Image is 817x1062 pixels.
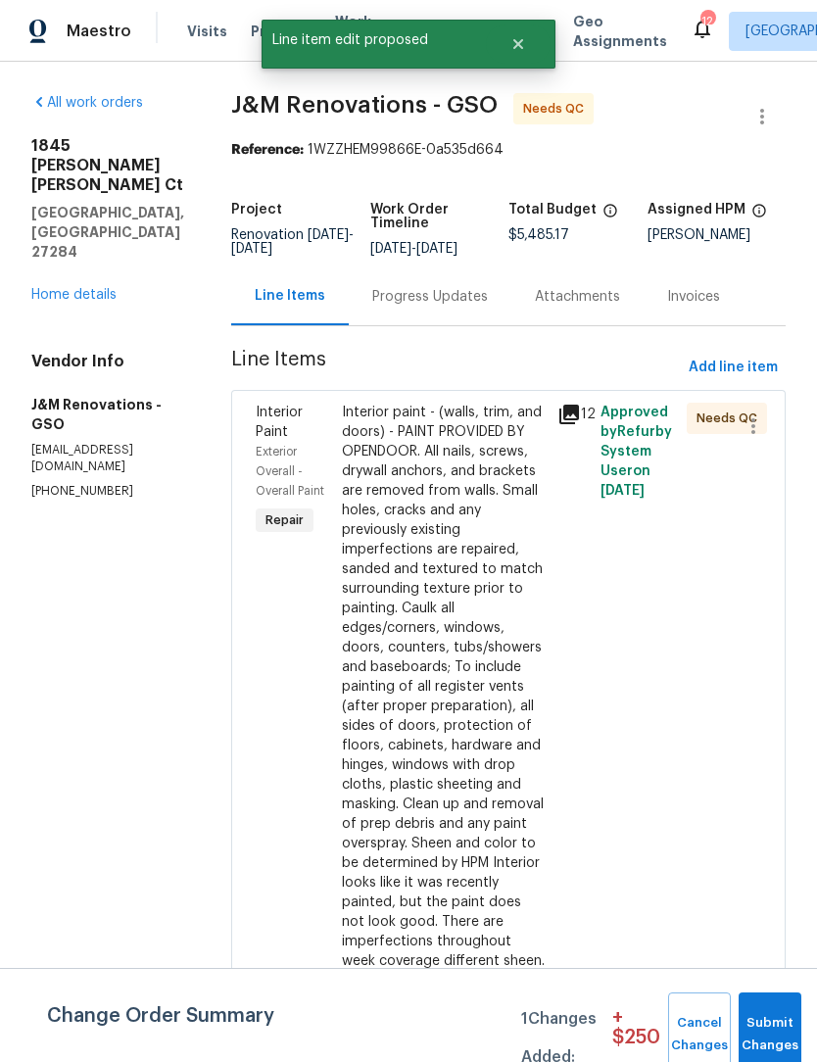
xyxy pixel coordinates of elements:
span: Geo Assignments [573,12,667,51]
div: 12 [700,12,714,31]
div: Line Items [255,286,325,306]
span: Line Items [231,350,681,386]
span: - [370,242,457,256]
div: 12 [557,403,589,426]
span: Renovation [231,228,354,256]
span: Repair [258,510,312,530]
span: Work Orders [335,12,385,51]
h5: Project [231,203,282,217]
span: [DATE] [308,228,349,242]
h5: J&M Renovations - GSO [31,395,184,434]
a: All work orders [31,96,143,110]
h5: Total Budget [508,203,597,217]
button: Close [486,24,551,64]
span: $5,485.17 [508,228,569,242]
span: - [231,228,354,256]
a: Home details [31,288,117,302]
h5: [GEOGRAPHIC_DATA], [GEOGRAPHIC_DATA] 27284 [31,203,184,262]
span: [DATE] [601,484,645,498]
span: Submit Changes [748,1012,792,1057]
h5: Assigned HPM [648,203,745,217]
div: Attachments [535,287,620,307]
div: Progress Updates [372,287,488,307]
span: [DATE] [370,242,411,256]
span: [DATE] [231,242,272,256]
p: [EMAIL_ADDRESS][DOMAIN_NAME] [31,442,184,475]
span: Interior Paint [256,406,303,439]
span: Maestro [67,22,131,41]
span: Projects [251,22,312,41]
span: Add line item [689,356,778,380]
h2: 1845 [PERSON_NAME] [PERSON_NAME] Ct [31,136,184,195]
span: The total cost of line items that have been proposed by Opendoor. This sum includes line items th... [602,203,618,228]
span: Needs QC [523,99,592,119]
span: Needs QC [697,409,765,428]
h4: Vendor Info [31,352,184,371]
span: Line item edit proposed [262,20,486,61]
div: [PERSON_NAME] [648,228,787,242]
div: Invoices [667,287,720,307]
button: Add line item [681,350,786,386]
span: Cancel Changes [678,1012,721,1057]
div: Interior paint - (walls, trim, and doors) - PAINT PROVIDED BY OPENDOOR. All nails, screws, drywal... [342,403,546,971]
span: [DATE] [416,242,457,256]
b: Reference: [231,143,304,157]
span: Approved by Refurby System User on [601,406,672,498]
span: J&M Renovations - GSO [231,93,498,117]
h5: Work Order Timeline [370,203,509,230]
span: The hpm assigned to this work order. [751,203,767,228]
p: [PHONE_NUMBER] [31,483,184,500]
span: Exterior Overall - Overall Paint [256,446,324,497]
div: 1WZZHEM99866E-0a535d664 [231,140,786,160]
span: Visits [187,22,227,41]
